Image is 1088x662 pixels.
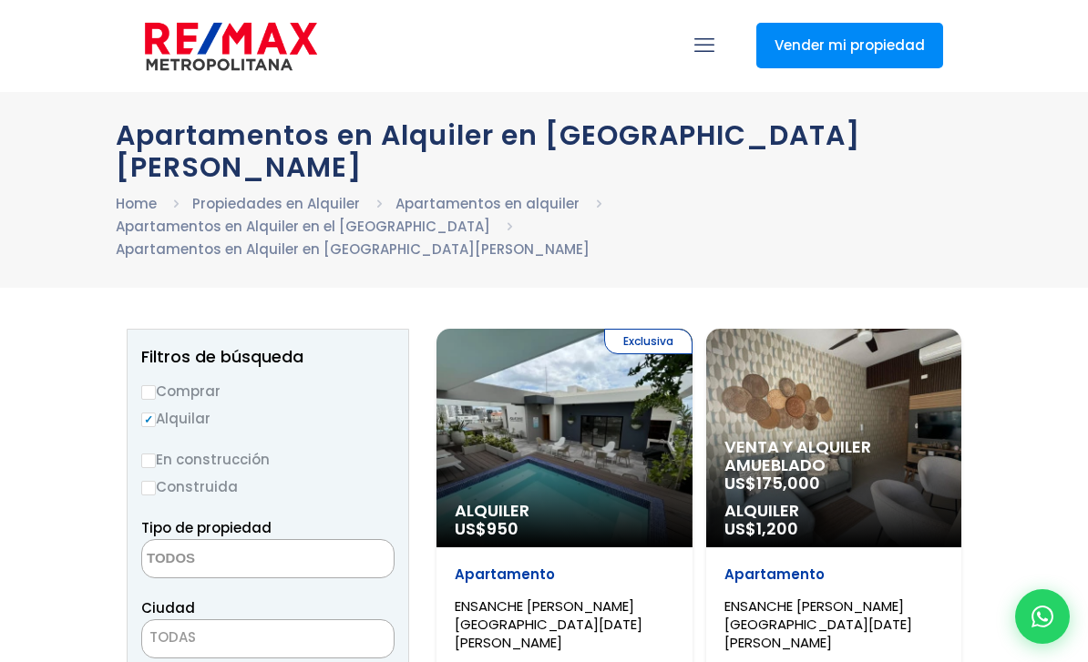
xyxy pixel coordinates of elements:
[724,502,944,520] span: Alquiler
[192,194,360,213] a: Propiedades en Alquiler
[116,238,590,260] li: Apartamentos en Alquiler en [GEOGRAPHIC_DATA][PERSON_NAME]
[455,517,518,540] span: US$
[724,596,912,652] span: ENSANCHE [PERSON_NAME][GEOGRAPHIC_DATA][DATE][PERSON_NAME]
[756,517,798,540] span: 1,200
[141,385,156,400] input: Comprar
[141,412,156,427] input: Alquilar
[141,481,156,495] input: Construida
[141,518,272,537] span: Tipo de propiedad
[141,407,395,430] label: Alquilar
[141,475,395,498] label: Construida
[724,517,798,540] span: US$
[487,517,518,540] span: 950
[141,619,395,658] span: TODAS
[116,119,972,183] h1: Apartamentos en Alquiler en [GEOGRAPHIC_DATA][PERSON_NAME]
[724,472,820,494] span: US$
[756,472,820,494] span: 175,000
[116,217,490,236] a: Apartamentos en Alquiler en el [GEOGRAPHIC_DATA]
[142,540,319,579] textarea: Search
[395,194,580,213] a: Apartamentos en alquiler
[724,438,944,474] span: Venta y alquiler amueblado
[145,19,317,74] img: remax-metropolitana-logo
[149,627,196,647] span: TODAS
[756,23,943,68] a: Vender mi propiedad
[141,453,156,468] input: En construcción
[141,598,195,617] span: Ciudad
[455,565,674,584] p: Apartamento
[689,30,720,61] a: mobile menu
[724,565,944,584] p: Apartamento
[141,448,395,471] label: En construcción
[116,194,157,213] a: Home
[455,502,674,520] span: Alquiler
[604,329,693,354] span: Exclusiva
[141,380,395,402] label: Comprar
[142,625,394,650] span: TODAS
[141,348,395,366] h2: Filtros de búsqueda
[455,596,642,652] span: ENSANCHE [PERSON_NAME][GEOGRAPHIC_DATA][DATE][PERSON_NAME]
